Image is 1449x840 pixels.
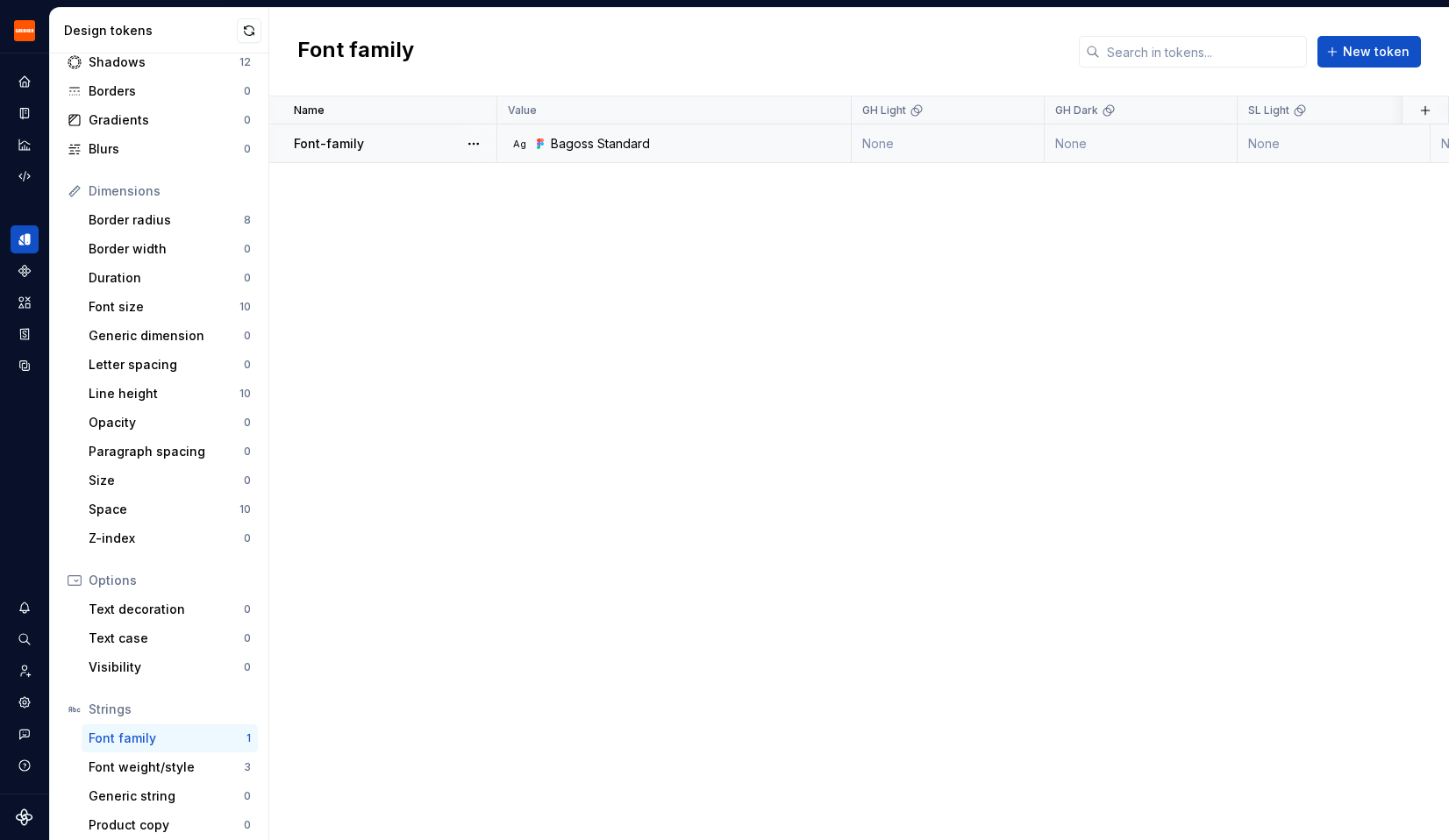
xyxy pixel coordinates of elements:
[244,329,251,343] div: 0
[294,103,325,117] p: Name
[244,113,251,127] div: 0
[82,206,258,234] a: Border radius8
[82,653,258,681] a: Visibility0
[244,602,251,616] div: 0
[61,106,258,134] a: Gradients0
[11,162,39,190] a: Code automation
[89,356,244,374] div: Letter spacing
[89,630,244,647] div: Text case
[89,472,244,489] div: Size
[64,22,237,39] div: Design tokens
[89,787,244,805] div: Generic string
[239,55,251,69] div: 12
[82,293,258,321] a: Font size10
[89,269,244,287] div: Duration
[82,235,258,263] a: Border width0
[89,111,244,129] div: Gradients
[244,631,251,645] div: 0
[89,601,244,618] div: Text decoration
[82,724,258,752] a: Font family1
[61,48,258,76] a: Shadows12
[82,624,258,652] a: Text case0
[1055,103,1098,117] p: GH Dark
[16,808,33,826] svg: Supernova Logo
[82,438,258,466] a: Paragraph spacing0
[61,77,258,105] a: Borders0
[82,595,258,623] a: Text decoration0
[244,142,251,156] div: 0
[1317,36,1421,68] button: New token
[244,242,251,256] div: 0
[11,288,39,317] a: Assets
[244,213,251,227] div: 8
[89,701,251,718] div: Strings
[82,466,258,495] a: Size0
[244,416,251,430] div: 0
[82,409,258,437] a: Opacity0
[89,53,239,71] div: Shadows
[11,99,39,127] a: Documentation
[89,730,246,747] div: Font family
[82,351,258,379] a: Letter spacing0
[11,657,39,685] a: Invite team
[244,789,251,803] div: 0
[11,352,39,380] a: Data sources
[244,531,251,545] div: 0
[852,125,1045,163] td: None
[11,225,39,253] div: Design tokens
[244,84,251,98] div: 0
[61,135,258,163] a: Blurs0
[82,811,258,839] a: Product copy0
[14,20,35,41] img: 4e8d6f31-f5cf-47b4-89aa-e4dec1dc0822.png
[89,572,251,589] div: Options
[11,594,39,622] button: Notifications
[244,271,251,285] div: 0
[89,414,244,431] div: Opacity
[244,760,251,774] div: 3
[239,300,251,314] div: 10
[246,731,251,745] div: 1
[512,137,526,151] div: Ag
[244,660,251,674] div: 0
[89,385,239,402] div: Line height
[239,387,251,401] div: 10
[11,720,39,748] button: Contact support
[551,135,650,153] div: Bagoss Standard
[244,473,251,488] div: 0
[82,264,258,292] a: Duration0
[89,182,251,200] div: Dimensions
[297,36,414,68] h2: Font family
[89,298,239,316] div: Font size
[11,68,39,96] a: Home
[11,257,39,285] a: Components
[89,211,244,229] div: Border radius
[89,530,244,547] div: Z-index
[11,131,39,159] a: Analytics
[508,103,537,117] p: Value
[82,782,258,810] a: Generic string0
[11,320,39,348] a: Storybook stories
[89,658,244,676] div: Visibility
[82,380,258,408] a: Line height10
[11,625,39,653] button: Search ⌘K
[89,758,244,776] div: Font weight/style
[239,502,251,516] div: 10
[244,358,251,372] div: 0
[244,445,251,459] div: 0
[1238,125,1431,163] td: None
[244,818,251,832] div: 0
[1343,43,1410,61] span: New token
[89,443,244,460] div: Paragraph spacing
[82,753,258,781] a: Font weight/style3
[11,688,39,716] a: Settings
